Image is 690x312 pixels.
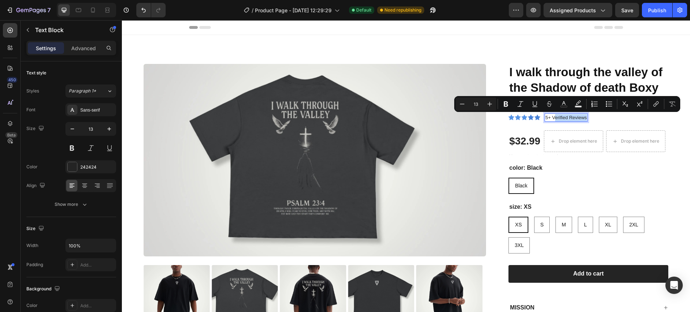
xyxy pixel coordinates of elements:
img: I walk through the valley of the Shadow of death Boxy tee - ThornsofVictory [90,245,156,311]
div: Styles [26,88,39,94]
h1: I walk through the valley of the Shadow of death Boxy tee [387,44,546,92]
div: 450 [7,77,17,83]
span: S [418,201,422,207]
span: Default [356,7,371,13]
span: Black [393,162,405,168]
div: 242424 [80,164,114,170]
div: Rich Text Editor. Editing area: main [423,93,466,102]
iframe: Design area [122,20,690,312]
div: Drop element here [499,118,537,124]
button: Add to cart [387,245,546,263]
span: Product Page - [DATE] 12:29:29 [255,6,332,14]
div: Open Intercom Messenger [665,277,683,294]
div: Color [26,302,38,309]
div: Show more [55,201,88,208]
p: Advanced [71,44,96,52]
div: Drop element here [437,118,475,124]
div: Undo/Redo [136,3,166,17]
div: Add to cart [451,250,482,257]
p: 5+ Verified Reviews [423,94,465,101]
button: Save [615,3,639,17]
div: Beta [5,132,17,138]
button: Show more [26,198,116,211]
div: Size [26,124,46,134]
button: Assigned Products [544,3,612,17]
div: Background [26,284,61,294]
span: Assigned Products [550,6,596,14]
div: Sans-serif [80,107,114,113]
span: M [440,201,444,207]
div: Width [26,242,38,249]
button: Publish [642,3,672,17]
p: Text Block [35,26,97,34]
div: Color [26,164,38,170]
span: L [462,201,465,207]
span: XS [393,201,400,207]
p: 7 [47,6,51,14]
div: $32.99 [387,114,419,128]
button: 7 [3,3,54,17]
img: I walk through the valley of the Shadow of death Boxy tee - ThornsofVictory [226,245,292,311]
div: Editor contextual toolbar [454,96,680,112]
div: Text style [26,70,46,76]
span: Paragraph 1* [69,88,96,94]
span: / [252,6,254,14]
div: Add... [80,303,114,309]
legend: size: XS [387,182,410,191]
button: Paragraph 1* [65,84,116,97]
legend: color: Black [387,143,421,152]
p: Settings [36,44,56,52]
div: Padding [26,261,43,268]
span: Need republishing [384,7,421,13]
input: Auto [66,239,116,252]
div: Publish [648,6,666,14]
img: I walk through the valley of the Shadow of death Boxy tee - ThornsofVictory [158,245,224,311]
span: 2XL [507,201,516,207]
span: XL [483,201,489,207]
img: I walk through the valley of the Shadow of death Boxy tee - ThornsofVictory [22,245,88,311]
div: Font [26,107,35,113]
img: I walk through the valley of the Shadow of death Boxy tee - ThornsofVictory [294,245,361,311]
div: Add... [80,262,114,268]
div: Size [26,224,46,234]
div: Align [26,181,47,191]
span: Save [621,7,633,13]
span: 3XL [393,222,402,228]
p: MISSION [388,284,413,291]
